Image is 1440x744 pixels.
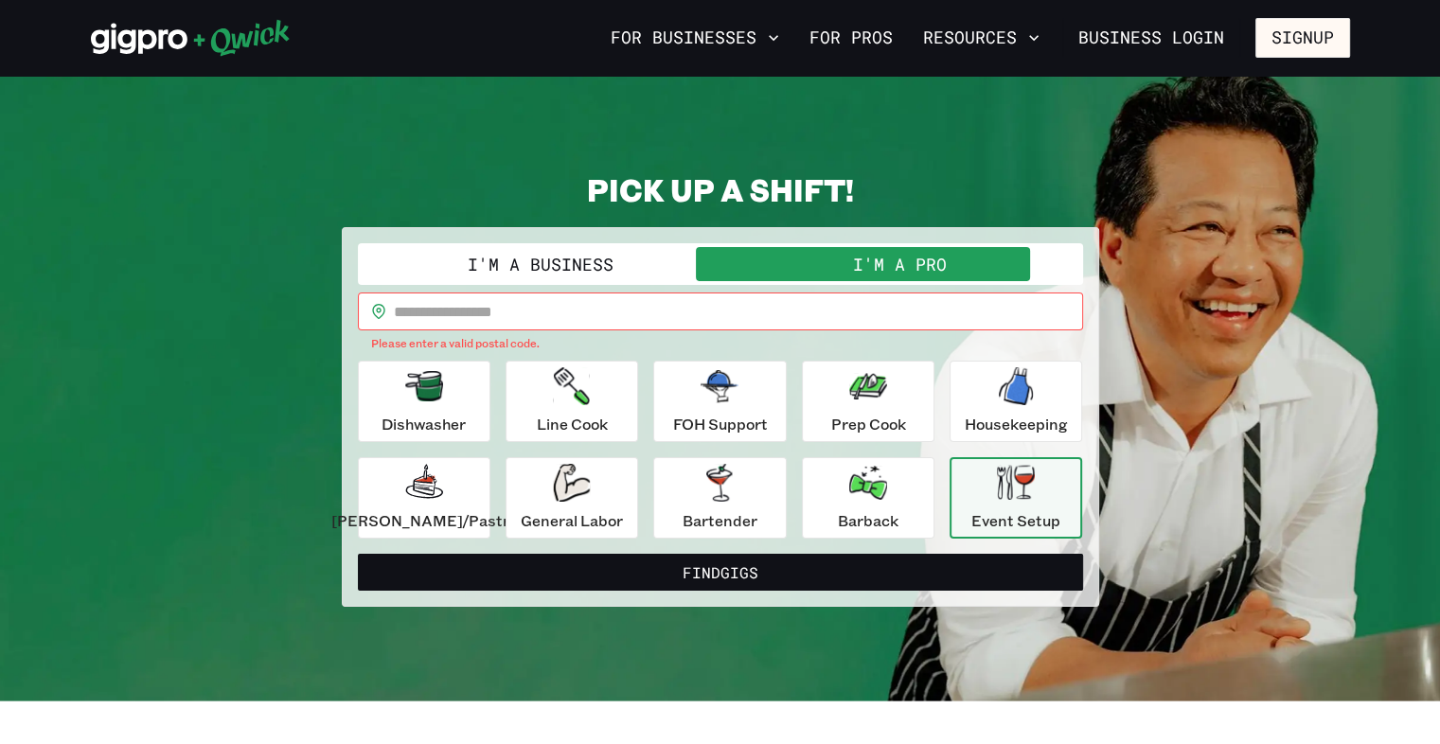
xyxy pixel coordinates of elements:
button: Barback [802,457,934,539]
button: FOH Support [653,361,786,442]
button: For Businesses [603,22,787,54]
p: Event Setup [971,509,1060,532]
p: Line Cook [537,413,608,435]
button: I'm a Business [362,247,720,281]
p: [PERSON_NAME]/Pastry [331,509,517,532]
button: General Labor [506,457,638,539]
p: Please enter a valid postal code. [371,334,1070,353]
button: Prep Cook [802,361,934,442]
p: Dishwasher [382,413,466,435]
p: Housekeeping [965,413,1068,435]
p: Barback [838,509,898,532]
button: Bartender [653,457,786,539]
button: Event Setup [950,457,1082,539]
button: FindGigs [358,554,1083,592]
button: [PERSON_NAME]/Pastry [358,457,490,539]
h2: PICK UP A SHIFT! [342,170,1099,208]
p: Bartender [683,509,757,532]
button: Signup [1255,18,1350,58]
button: Housekeeping [950,361,1082,442]
button: I'm a Pro [720,247,1079,281]
p: FOH Support [672,413,767,435]
button: Line Cook [506,361,638,442]
a: Business Login [1062,18,1240,58]
p: Prep Cook [830,413,905,435]
button: Resources [916,22,1047,54]
button: Dishwasher [358,361,490,442]
p: General Labor [521,509,623,532]
a: For Pros [802,22,900,54]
